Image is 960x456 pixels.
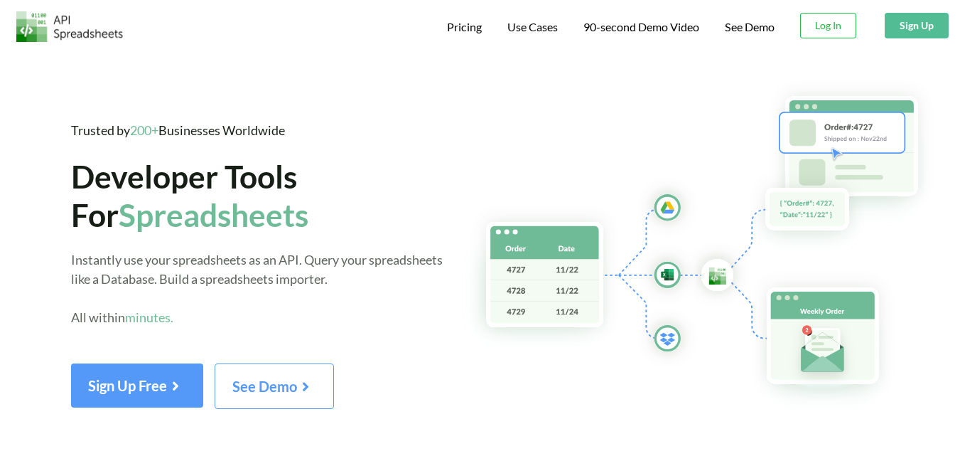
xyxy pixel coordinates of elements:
[232,378,316,395] span: See Demo
[130,122,158,138] span: 200+
[71,157,308,233] span: Developer Tools For
[71,122,285,138] span: Trusted by Businesses Worldwide
[119,196,308,233] span: Spreadsheets
[447,20,482,33] span: Pricing
[16,11,123,42] img: Logo.png
[725,20,775,35] a: See Demo
[800,13,856,38] button: Log In
[125,309,173,325] span: minutes.
[88,377,186,394] span: Sign Up Free
[507,20,558,33] span: Use Cases
[215,364,334,409] button: See Demo
[460,78,960,415] img: Hero Spreadsheet Flow
[71,364,203,408] button: Sign Up Free
[885,13,949,38] button: Sign Up
[215,383,334,395] a: See Demo
[583,21,699,33] span: 90-second Demo Video
[71,252,443,325] span: Instantly use your spreadsheets as an API. Query your spreadsheets like a Database. Build a sprea...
